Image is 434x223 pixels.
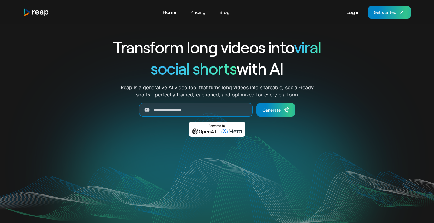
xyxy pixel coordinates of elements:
div: Generate [262,107,281,113]
img: Powered by OpenAI & Meta [189,122,245,137]
span: social shorts [151,58,236,78]
span: viral [294,37,321,57]
div: Get started [374,9,396,15]
a: home [23,8,49,16]
p: Reap is a generative AI video tool that turns long videos into shareable, social-ready shorts—per... [121,84,314,98]
a: Pricing [187,7,209,17]
img: reap logo [23,8,49,16]
form: Generate Form [91,103,343,117]
h1: with AI [91,58,343,79]
a: Log in [343,7,363,17]
h1: Transform long videos into [91,36,343,58]
a: Home [160,7,179,17]
a: Generate [256,103,295,117]
a: Get started [368,6,411,19]
a: Blog [216,7,233,17]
